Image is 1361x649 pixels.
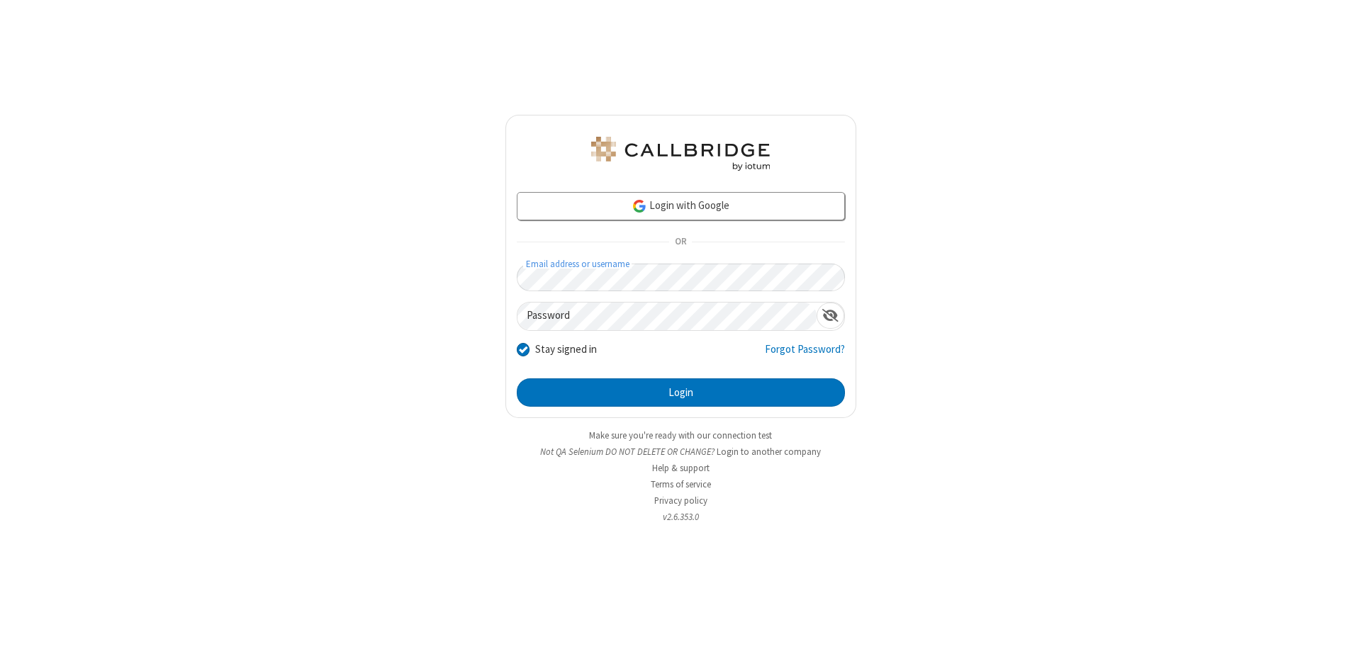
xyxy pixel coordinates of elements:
a: Login with Google [517,192,845,220]
img: QA Selenium DO NOT DELETE OR CHANGE [588,137,773,171]
input: Password [517,303,817,330]
li: Not QA Selenium DO NOT DELETE OR CHANGE? [505,445,856,458]
a: Privacy policy [654,495,707,507]
div: Show password [817,303,844,329]
span: OR [669,232,692,252]
button: Login [517,378,845,407]
a: Terms of service [651,478,711,490]
a: Forgot Password? [765,342,845,368]
li: v2.6.353.0 [505,510,856,524]
a: Help & support [652,462,710,474]
label: Stay signed in [535,342,597,358]
button: Login to another company [717,445,821,458]
iframe: Chat [1326,612,1350,639]
a: Make sure you're ready with our connection test [589,429,772,441]
img: google-icon.png [632,198,647,214]
input: Email address or username [517,264,845,291]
